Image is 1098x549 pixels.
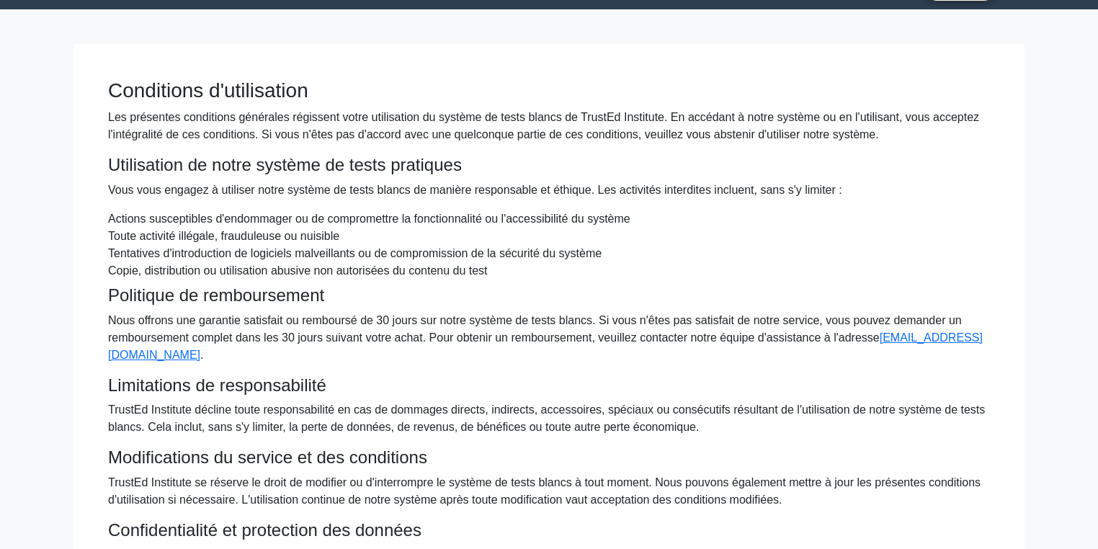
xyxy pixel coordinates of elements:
[108,331,983,361] a: [EMAIL_ADDRESS][DOMAIN_NAME]
[108,264,488,277] font: Copie, distribution ou utilisation abusive non autorisées du contenu du test
[200,349,203,361] font: .
[108,111,979,140] font: Les présentes conditions générales régissent votre utilisation du système de tests blancs de Trus...
[108,403,985,433] font: TrustEd Institute décline toute responsabilité en cas de dommages directs, indirects, accessoires...
[108,285,324,305] font: Politique de remboursement
[108,213,630,225] font: Actions susceptibles d'endommager ou de compromettre la fonctionnalité ou l'accessibilité du système
[108,184,842,196] font: Vous vous engagez à utiliser notre système de tests blancs de manière responsable et éthique. Les...
[108,476,981,506] font: TrustEd Institute se réserve le droit de modifier ou d'interrompre le système de tests blancs à t...
[108,230,339,242] font: Toute activité illégale, frauduleuse ou nuisible
[108,520,421,540] font: Confidentialité et protection des données
[108,247,602,259] font: Tentatives d'introduction de logiciels malveillants ou de compromission de la sécurité du système
[108,447,427,467] font: Modifications du service et des conditions
[108,155,462,174] font: Utilisation de notre système de tests pratiques
[108,314,962,344] font: Nous offrons une garantie satisfait ou remboursé de 30 jours sur notre système de tests blancs. S...
[108,375,326,395] font: Limitations de responsabilité
[108,79,308,102] font: Conditions d'utilisation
